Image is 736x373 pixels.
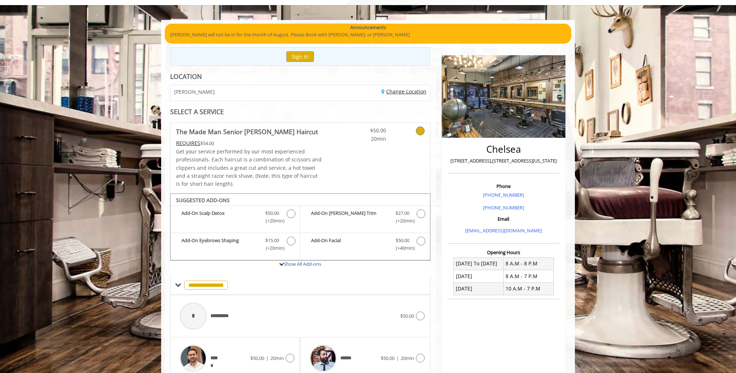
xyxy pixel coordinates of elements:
[450,144,557,155] h2: Chelsea
[503,270,553,282] td: 8 A.M - 7 P.M
[286,51,314,62] button: Sign In
[304,237,426,254] label: Add-On Facial
[350,24,386,31] b: Announcements
[396,237,409,244] span: $50.00
[483,204,524,211] a: [PHONE_NUMBER]
[483,192,524,198] a: [PHONE_NUMBER]
[454,270,504,282] td: [DATE]
[262,244,283,252] span: (+20min )
[343,135,386,143] span: 20min
[450,184,557,189] h3: Phone
[170,72,202,81] b: LOCATION
[465,227,542,234] a: [EMAIL_ADDRESS][DOMAIN_NAME]
[396,209,409,217] span: $27.00
[176,139,322,147] div: $54.00
[270,355,284,361] span: 20min
[401,355,414,361] span: 20min
[174,209,296,226] label: Add-On Scalp Detox
[176,127,318,137] b: The Made Man Senior [PERSON_NAME] Haircut
[503,282,553,295] td: 10 A.M - 7 P.M
[400,313,414,319] span: $50.00
[176,148,322,188] p: Get your service performed by our most experienced professionals. Each haircut is a combination o...
[454,257,504,270] td: [DATE] To [DATE]
[250,355,264,361] span: $50.00
[174,237,296,254] label: Add-On Eyebrows Shaping
[381,355,394,361] span: $50.00
[262,217,283,225] span: (+20min )
[284,261,321,267] a: Show All Add-ons
[181,237,258,252] b: Add-On Eyebrows Shaping
[181,209,258,225] b: Add-On Scalp Detox
[381,88,426,95] a: Change Location
[454,282,504,295] td: [DATE]
[448,250,559,255] h3: Opening Hours
[392,217,413,225] span: (+20min )
[503,257,553,270] td: 8 A.M - 8 P.M
[450,216,557,221] h3: Email
[170,108,430,115] div: SELECT A SERVICE
[170,31,566,39] p: [PERSON_NAME] will not be in for the month of August. Please Book with [PERSON_NAME], or [PERSON_...
[311,209,388,225] b: Add-On [PERSON_NAME] Trim
[450,157,557,165] p: [STREET_ADDRESS],[STREET_ADDRESS][US_STATE]
[176,197,230,204] b: SUGGESTED ADD-ONS
[265,209,279,217] span: $50.00
[396,355,399,361] span: |
[265,237,279,244] span: $15.00
[174,89,215,95] span: [PERSON_NAME]
[311,237,388,252] b: Add-On Facial
[392,244,413,252] span: (+40min )
[266,355,269,361] span: |
[176,140,200,147] span: This service needs some Advance to be paid before we block your appointment
[343,127,386,135] span: $50.00
[304,209,426,226] label: Add-On Beard Trim
[170,193,430,261] div: The Made Man Senior Barber Haircut Add-onS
